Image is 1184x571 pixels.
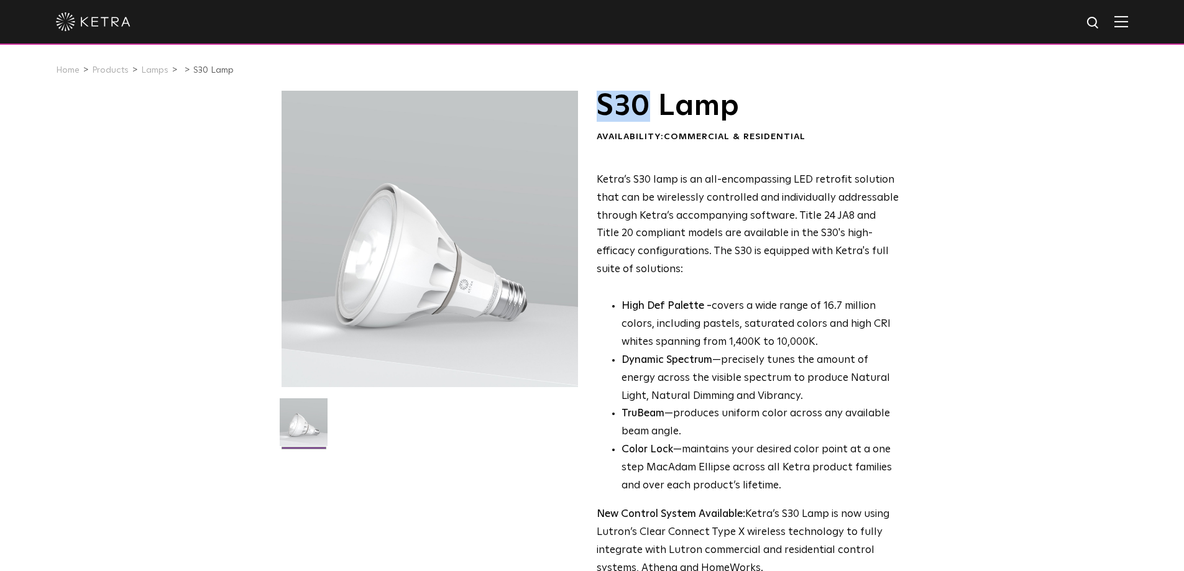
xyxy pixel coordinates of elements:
li: —produces uniform color across any available beam angle. [622,405,899,441]
h1: S30 Lamp [597,91,899,122]
p: covers a wide range of 16.7 million colors, including pastels, saturated colors and high CRI whit... [622,298,899,352]
img: Hamburger%20Nav.svg [1114,16,1128,27]
img: ketra-logo-2019-white [56,12,131,31]
span: Commercial & Residential [664,132,805,141]
span: Ketra’s S30 lamp is an all-encompassing LED retrofit solution that can be wirelessly controlled a... [597,175,899,275]
strong: TruBeam [622,408,664,419]
strong: New Control System Available: [597,509,745,519]
strong: High Def Palette - [622,301,712,311]
a: Lamps [141,66,168,75]
a: S30 Lamp [193,66,234,75]
strong: Dynamic Spectrum [622,355,712,365]
img: S30-Lamp-Edison-2021-Web-Square [280,398,328,455]
a: Home [56,66,80,75]
strong: Color Lock [622,444,673,455]
div: Availability: [597,131,899,144]
img: search icon [1086,16,1101,31]
li: —precisely tunes the amount of energy across the visible spectrum to produce Natural Light, Natur... [622,352,899,406]
a: Products [92,66,129,75]
li: —maintains your desired color point at a one step MacAdam Ellipse across all Ketra product famili... [622,441,899,495]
